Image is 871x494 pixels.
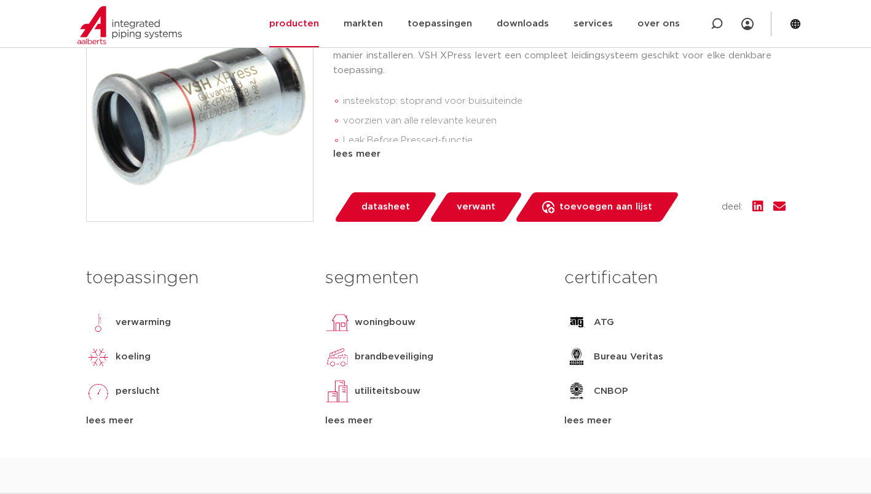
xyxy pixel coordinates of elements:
[594,350,663,364] p: Bureau Veritas
[355,315,416,330] p: woningbouw
[333,192,438,222] a: datasheet
[355,384,420,399] p: utiliteitsbouw
[86,414,307,428] div: lees meer
[333,19,786,78] p: De VSH XPress C1401 is een rechte koppeling staalverzinkt met 2 pers aansluitingen. Door VSH XPre...
[116,350,151,364] p: koeling
[559,197,652,217] span: toevoegen aan lijst
[86,345,111,369] img: koeling
[343,131,786,151] li: Leak Before Pressed-functie
[325,379,350,404] img: utiliteitsbouw
[333,147,786,162] div: lees meer
[564,345,589,369] img: Bureau Veritas
[594,315,614,330] p: ATG
[355,350,433,364] p: brandbeveiliging
[564,414,785,428] div: lees meer
[116,315,171,330] p: verwarming
[343,111,786,131] li: voorzien van alle relevante keuren
[343,92,786,111] li: insteekstop: stoprand voor buisuiteinde
[86,379,111,404] img: perslucht
[325,414,546,428] div: lees meer
[594,384,628,399] p: CNBOP
[722,200,743,214] span: deel:
[564,379,589,404] img: CNBOP
[86,266,307,291] h3: toepassingen
[564,266,785,291] h3: certificaten
[428,192,523,222] a: verwant
[457,197,495,217] span: verwant
[325,310,350,335] img: woningbouw
[325,266,546,291] h3: segmenten
[361,197,410,217] span: datasheet
[564,310,589,335] img: ATG
[325,345,350,369] img: brandbeveiliging
[116,384,160,399] p: perslucht
[86,310,111,335] img: verwarming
